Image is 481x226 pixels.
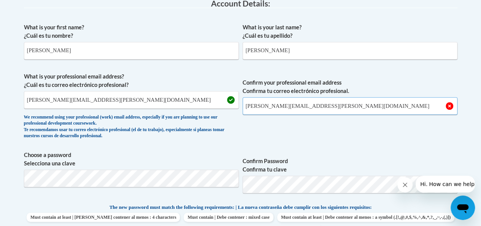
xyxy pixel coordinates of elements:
[243,97,457,115] input: Required
[24,72,239,89] label: What is your professional email address? ¿Cuál es tu correo electrónico profesional?
[243,42,457,59] input: Metadata input
[5,5,62,11] span: Hi. How can we help?
[24,91,239,109] input: Metadata input
[24,42,239,59] input: Metadata input
[110,204,372,211] span: The new password must match the following requirements: | La nueva contraseña debe cumplir con lo...
[243,157,457,174] label: Confirm Password Confirma tu clave
[243,79,457,95] label: Confirm your professional email address Confirma tu correo electrónico profesional.
[277,213,454,222] span: Must contain at least | Debe contener al menos : a symbol (.[!,@,#,$,%,^,&,*,?,_,~,-,(,)])
[24,151,239,168] label: Choose a password Selecciona una clave
[397,177,413,192] iframe: Close message
[24,23,239,40] label: What is your first name? ¿Cuál es tu nombre?
[416,176,475,192] iframe: Message from company
[27,213,180,222] span: Must contain at least | [PERSON_NAME] contener al menos : 4 characters
[243,23,457,40] label: What is your last name? ¿Cuál es tu apellido?
[184,213,273,222] span: Must contain | Debe contener : mixed case
[451,196,475,220] iframe: Button to launch messaging window
[24,114,239,139] div: We recommend using your professional (work) email address, especially if you are planning to use ...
